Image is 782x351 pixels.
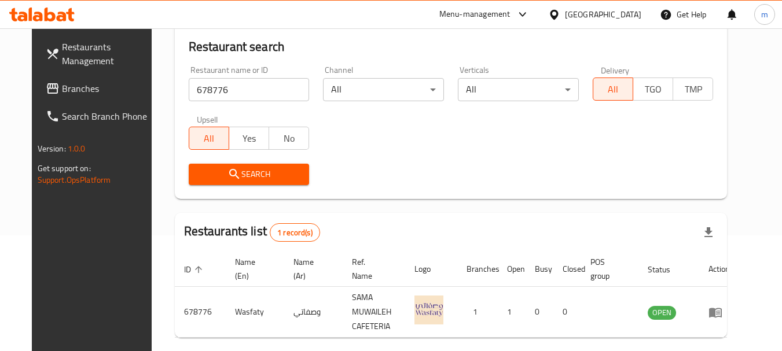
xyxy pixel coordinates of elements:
a: Support.OpsPlatform [38,172,111,187]
span: All [194,130,225,147]
button: Search [189,164,310,185]
input: Search for restaurant name or ID.. [189,78,310,101]
table: enhanced table [175,252,739,338]
td: Wasfaty [226,287,284,338]
span: Name (Ar) [293,255,329,283]
th: Open [498,252,526,287]
span: No [274,130,304,147]
td: 0 [553,287,581,338]
img: Wasfaty [414,295,443,324]
span: m [761,8,768,21]
th: Logo [405,252,457,287]
h2: Restaurant search [189,38,714,56]
button: Yes [229,127,269,150]
button: TGO [633,77,673,101]
label: Delivery [601,66,630,74]
div: OPEN [648,306,676,320]
span: ID [184,263,206,276]
span: POS group [590,255,625,283]
th: Busy [526,252,553,287]
td: 1 [457,287,498,338]
span: Ref. Name [352,255,391,283]
div: All [458,78,579,101]
span: Status [648,263,685,276]
a: Branches [36,75,163,102]
span: TGO [638,81,669,98]
div: Menu-management [439,8,511,21]
button: All [189,127,229,150]
td: وصفاتي [284,287,343,338]
div: All [323,78,444,101]
span: Branches [62,82,153,95]
td: 1 [498,287,526,338]
span: Version: [38,141,66,156]
h2: Restaurants list [184,223,320,242]
td: SAMA MUWAILEH CAFETERIA [343,287,405,338]
span: 1 record(s) [270,227,320,238]
button: All [593,77,633,101]
span: Search Branch Phone [62,109,153,123]
label: Upsell [197,115,218,123]
span: OPEN [648,306,676,319]
td: 0 [526,287,553,338]
a: Search Branch Phone [36,102,163,130]
div: [GEOGRAPHIC_DATA] [565,8,641,21]
span: Search [198,167,300,182]
span: 1.0.0 [68,141,86,156]
span: Restaurants Management [62,40,153,68]
th: Action [699,252,739,287]
a: Restaurants Management [36,33,163,75]
span: TMP [678,81,708,98]
button: TMP [673,77,713,101]
span: All [598,81,629,98]
button: No [269,127,309,150]
span: Get support on: [38,161,91,176]
span: Yes [234,130,265,147]
div: Export file [695,219,722,246]
span: Name (En) [235,255,270,283]
td: 678776 [175,287,226,338]
div: Menu [708,305,730,319]
th: Closed [553,252,581,287]
th: Branches [457,252,498,287]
